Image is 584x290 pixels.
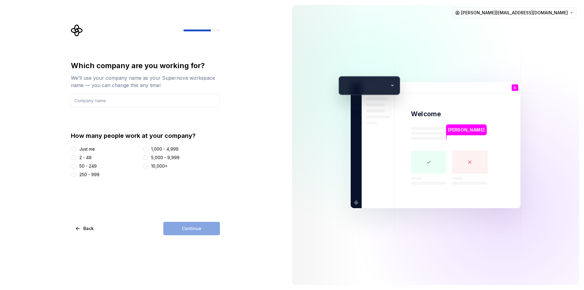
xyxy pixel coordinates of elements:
[151,146,179,152] div: 1,000 - 4,999
[71,222,99,235] button: Back
[452,7,577,18] button: [PERSON_NAME][EMAIL_ADDRESS][DOMAIN_NAME]
[79,155,92,161] div: 2 - 49
[79,163,97,169] div: 50 - 249
[151,155,179,161] div: 5,000 - 9,999
[461,10,568,16] span: [PERSON_NAME][EMAIL_ADDRESS][DOMAIN_NAME]
[151,163,168,169] div: 10,000+
[411,110,441,118] p: Welcome
[71,131,220,140] div: How many people work at your company?
[514,86,516,89] p: S
[71,74,220,89] div: We’ll use your company name as your Supernova workspace name — you can change this any time!
[71,61,220,71] div: Which company are you working for?
[448,126,485,133] p: [PERSON_NAME]
[83,225,94,232] span: Back
[79,172,99,178] div: 250 - 999
[79,146,95,152] div: Just me
[71,94,220,107] input: Company name
[71,24,83,37] svg: Supernova Logo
